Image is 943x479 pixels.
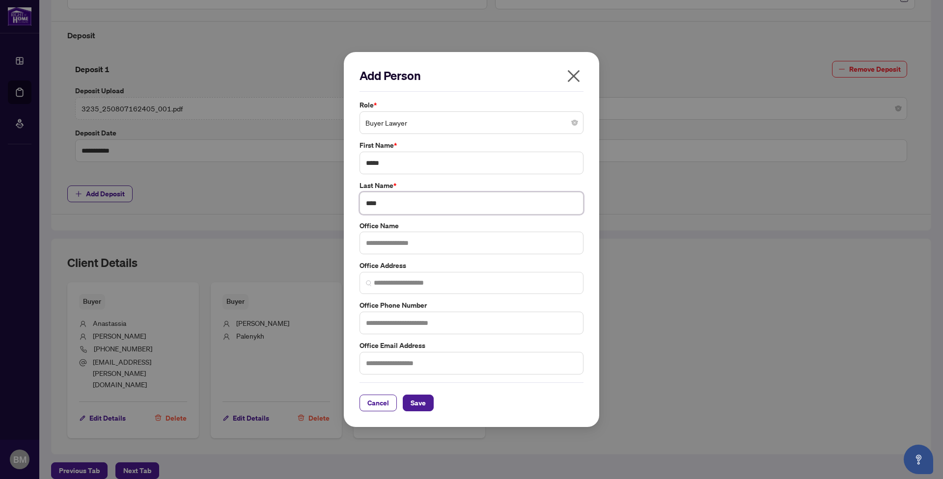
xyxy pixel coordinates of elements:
[365,113,578,132] span: Buyer Lawyer
[360,220,583,231] label: Office Name
[360,180,583,191] label: Last Name
[360,260,583,271] label: Office Address
[360,68,583,83] h2: Add Person
[366,280,372,286] img: search_icon
[360,395,397,411] button: Cancel
[360,100,583,110] label: Role
[360,140,583,151] label: First Name
[367,395,389,411] span: Cancel
[411,395,426,411] span: Save
[360,340,583,351] label: Office Email Address
[360,300,583,311] label: Office Phone Number
[403,395,434,411] button: Save
[566,68,582,84] span: close
[572,120,578,126] span: close-circle
[904,445,933,474] button: Open asap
